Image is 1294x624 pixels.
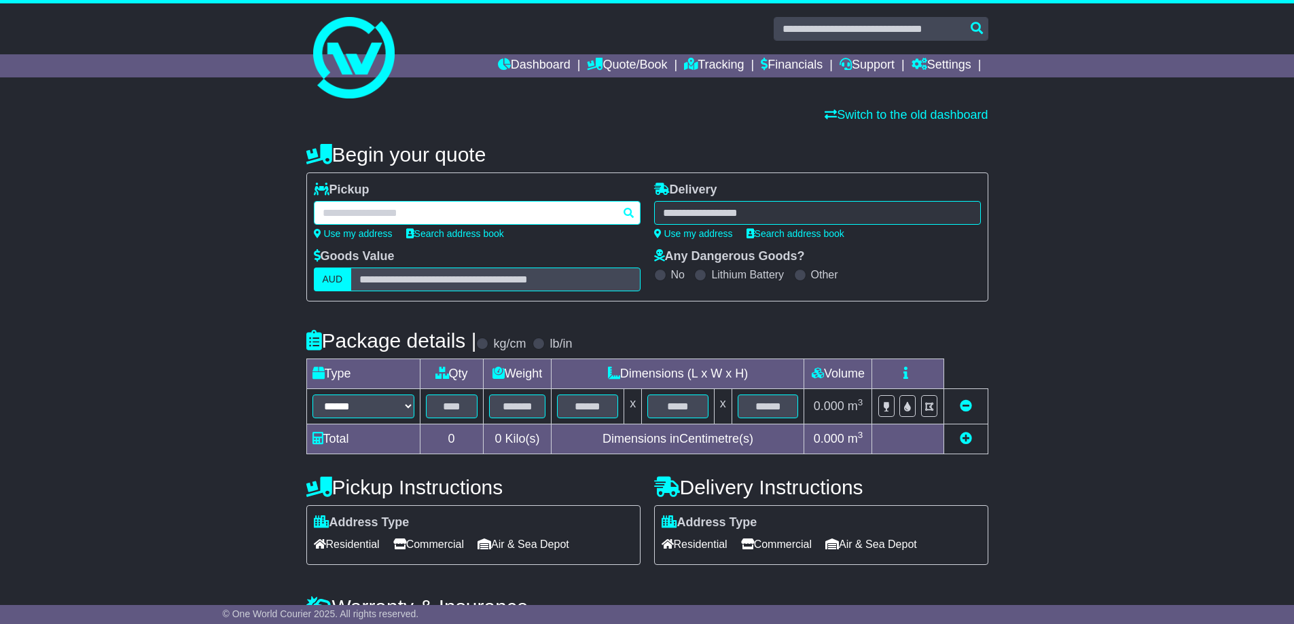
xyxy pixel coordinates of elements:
[306,476,641,498] h4: Pickup Instructions
[662,515,757,530] label: Address Type
[495,432,501,445] span: 0
[840,54,895,77] a: Support
[960,399,972,413] a: Remove this item
[761,54,823,77] a: Financials
[493,337,526,352] label: kg/cm
[406,228,504,239] a: Search address book
[550,337,572,352] label: lb/in
[814,432,844,445] span: 0.000
[306,424,420,454] td: Total
[624,389,642,424] td: x
[654,183,717,198] label: Delivery
[711,268,784,281] label: Lithium Battery
[804,359,872,389] td: Volume
[825,534,917,555] span: Air & Sea Depot
[654,249,805,264] label: Any Dangerous Goods?
[587,54,667,77] a: Quote/Book
[858,430,863,440] sup: 3
[306,329,477,352] h4: Package details |
[420,424,483,454] td: 0
[483,424,552,454] td: Kilo(s)
[741,534,812,555] span: Commercial
[314,228,393,239] a: Use my address
[314,249,395,264] label: Goods Value
[314,183,370,198] label: Pickup
[811,268,838,281] label: Other
[662,534,727,555] span: Residential
[848,399,863,413] span: m
[552,359,804,389] td: Dimensions (L x W x H)
[498,54,571,77] a: Dashboard
[314,534,380,555] span: Residential
[306,595,988,618] h4: Warranty & Insurance
[814,399,844,413] span: 0.000
[393,534,464,555] span: Commercial
[306,359,420,389] td: Type
[314,201,641,225] typeahead: Please provide city
[714,389,732,424] td: x
[654,476,988,498] h4: Delivery Instructions
[654,228,733,239] a: Use my address
[483,359,552,389] td: Weight
[420,359,483,389] td: Qty
[314,268,352,291] label: AUD
[223,608,419,619] span: © One World Courier 2025. All rights reserved.
[960,432,972,445] a: Add new item
[858,397,863,407] sup: 3
[478,534,569,555] span: Air & Sea Depot
[825,108,988,122] a: Switch to the old dashboard
[848,432,863,445] span: m
[747,228,844,239] a: Search address book
[552,424,804,454] td: Dimensions in Centimetre(s)
[306,143,988,166] h4: Begin your quote
[314,515,410,530] label: Address Type
[671,268,685,281] label: No
[912,54,971,77] a: Settings
[684,54,744,77] a: Tracking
